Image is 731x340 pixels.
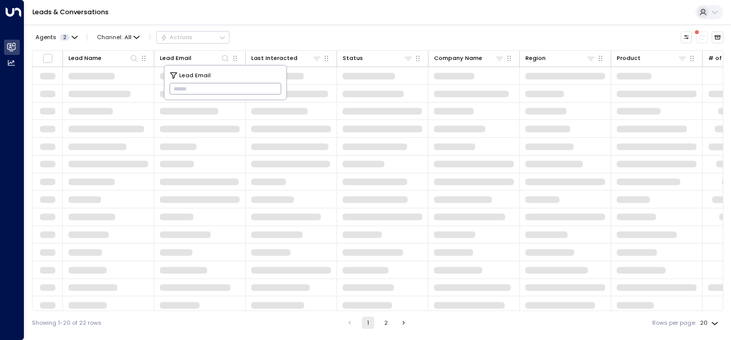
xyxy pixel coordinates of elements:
[681,32,692,43] button: Customize
[398,317,410,329] button: Go to next page
[94,32,143,43] span: Channel:
[160,53,191,63] div: Lead Email
[525,53,595,63] div: Region
[434,53,482,63] div: Company Name
[652,319,696,327] label: Rows per page:
[696,32,708,43] span: There are new threads available. Refresh the grid to view the latest updates.
[36,35,56,40] span: Agents
[617,53,687,63] div: Product
[160,53,230,63] div: Lead Email
[156,31,229,43] button: Actions
[700,317,720,329] div: 20
[380,317,392,329] button: Go to page 2
[434,53,504,63] div: Company Name
[94,32,143,43] button: Channel:All
[32,32,80,43] button: Agents2
[362,317,374,329] button: page 1
[156,31,229,43] div: Button group with a nested menu
[525,53,546,63] div: Region
[617,53,641,63] div: Product
[69,53,139,63] div: Lead Name
[32,8,109,16] a: Leads & Conversations
[251,53,321,63] div: Last Interacted
[124,34,131,41] span: All
[343,317,411,329] nav: pagination navigation
[160,34,192,41] div: Actions
[712,32,723,43] button: Archived Leads
[179,71,211,80] span: Lead Email
[69,53,102,63] div: Lead Name
[60,34,70,41] span: 2
[343,53,413,63] div: Status
[32,319,102,327] div: Showing 1-20 of 22 rows
[251,53,297,63] div: Last Interacted
[343,53,363,63] div: Status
